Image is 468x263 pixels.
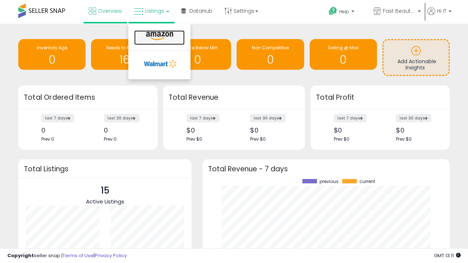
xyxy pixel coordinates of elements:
h3: Total Revenue [169,92,299,103]
div: 0 [104,126,145,134]
a: Add Actionable Insights [384,40,449,75]
span: Hi IT [437,7,446,15]
h3: Total Revenue - 7 days [208,166,444,172]
h1: 0 [167,54,227,66]
label: last 7 days [41,114,74,122]
span: Active Listings [86,198,124,205]
div: $0 [334,126,375,134]
div: $0 [186,126,229,134]
label: last 7 days [186,114,219,122]
h1: 0 [240,54,300,66]
span: 2025-09-10 13:11 GMT [434,252,461,259]
span: Prev: 0 [104,136,117,142]
span: Inventory Age [37,45,67,51]
label: last 30 days [396,114,431,122]
h3: Total Listings [24,166,186,172]
span: BB Price Below Min [177,45,218,51]
a: BB Price Below Min 0 [164,39,231,70]
label: last 7 days [334,114,367,122]
a: Help [323,1,367,24]
span: Prev: $0 [396,136,412,142]
h3: Total Ordered Items [24,92,152,103]
label: last 30 days [104,114,139,122]
span: Help [339,8,349,15]
a: Needs to Reprice 16 [91,39,158,70]
span: Listings [145,7,164,15]
a: Non Competitive 0 [237,39,304,70]
span: DataHub [189,7,212,15]
span: Selling @ Max [328,45,359,51]
strong: Copyright [7,252,34,259]
span: Fast Beauty ([GEOGRAPHIC_DATA]) [383,7,416,15]
span: Non Competitive [252,45,289,51]
a: Selling @ Max 0 [310,39,377,70]
span: Prev: 0 [41,136,54,142]
h1: 16 [95,54,155,66]
span: Prev: $0 [186,136,202,142]
div: $0 [250,126,292,134]
h1: 0 [22,54,82,66]
span: Prev: $0 [334,136,350,142]
label: last 30 days [250,114,286,122]
span: Prev: $0 [250,136,266,142]
div: $0 [396,126,437,134]
h1: 0 [313,54,373,66]
i: Get Help [328,7,337,16]
span: current [359,179,375,184]
a: Hi IT [427,7,452,24]
h3: Total Profit [316,92,444,103]
div: 0 [41,126,82,134]
span: Needs to Reprice [106,45,143,51]
div: seller snap | | [7,252,127,259]
a: Privacy Policy [95,252,127,259]
a: Inventory Age 0 [18,39,86,70]
span: previous [320,179,339,184]
a: Terms of Use [63,252,94,259]
span: Add Actionable Insights [397,58,436,72]
span: Overview [98,7,122,15]
p: 15 [86,184,124,198]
